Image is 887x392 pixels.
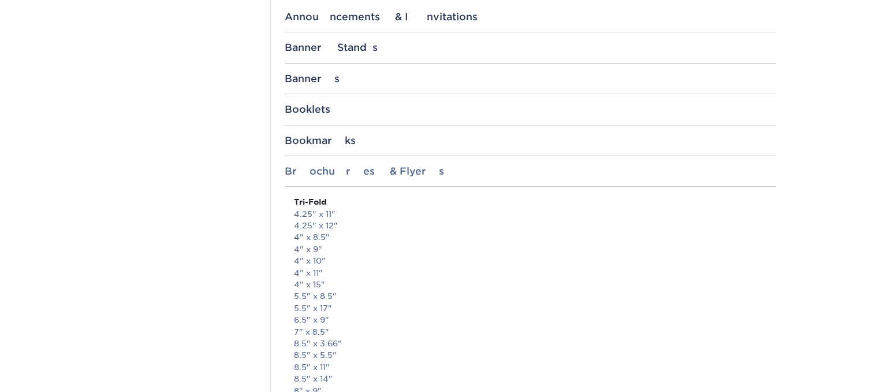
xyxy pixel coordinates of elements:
a: 6.5" x 9" [294,315,329,324]
a: 7" x 8.5" [294,327,329,336]
a: 4" x 10" [294,256,326,265]
a: 4" x 15" [294,280,325,289]
a: 4" x 8.5" [294,232,330,242]
strong: Tri-Fold [294,197,327,206]
iframe: Google Customer Reviews [3,357,98,388]
div: Announcements & Invitations [285,11,776,23]
a: 5.5" x 17" [294,304,332,313]
div: Bookmarks [285,135,776,146]
a: 8.5" x 3.66" [294,339,342,348]
div: Brochures & Flyers [285,165,776,177]
a: 8.5" x 5.5" [294,350,337,360]
a: 4.25" x 12" [294,221,338,230]
div: Banner Stands [285,42,776,53]
div: Booklets [285,103,776,115]
a: 8.5" x 14" [294,374,333,383]
div: Banners [285,73,776,84]
a: 8.5" x 11" [294,363,330,372]
a: 5.5" x 8.5" [294,291,337,301]
a: 4" x 9" [294,245,322,254]
a: 4.25" x 11" [294,209,336,219]
a: 4" x 11" [294,268,323,278]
